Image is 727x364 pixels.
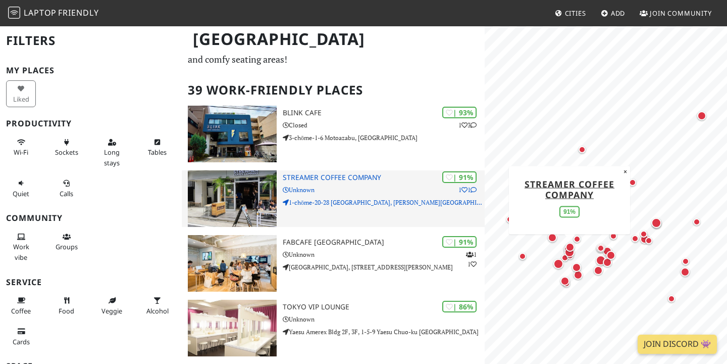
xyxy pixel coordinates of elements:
[650,217,663,231] div: Map marker
[142,292,172,319] button: Alcohol
[182,300,485,356] a: Tokyo VIP Lounge | 86% Tokyo VIP Lounge Unknown Yaesu Amerex Bldg 2F, 3F, 1-5-9 Yaesu Chuo-ku [GE...
[101,306,122,315] span: Veggie
[442,171,477,183] div: | 91%
[562,245,577,259] div: Map marker
[13,189,29,198] span: Quiet
[604,249,617,262] div: Map marker
[695,109,708,122] div: Map marker
[51,292,81,319] button: Food
[525,177,614,200] a: Streamer Coffee Company
[442,236,477,248] div: | 91%
[601,256,614,269] div: Map marker
[60,189,73,198] span: Video/audio calls
[679,265,692,279] div: Map marker
[570,261,583,274] div: Map marker
[551,4,590,22] a: Cities
[607,230,619,242] div: Map marker
[650,9,712,18] span: Join Community
[6,25,176,56] h2: Filters
[104,148,120,167] span: Long stays
[283,120,485,130] p: Closed
[8,5,99,22] a: LaptopFriendly LaptopFriendly
[558,275,572,288] div: Map marker
[58,7,98,18] span: Friendly
[6,229,36,265] button: Work vibe
[51,229,81,255] button: Groups
[560,278,573,290] div: Map marker
[283,250,485,259] p: Unknown
[546,231,559,244] div: Map marker
[51,175,81,202] button: Calls
[627,176,639,189] div: Map marker
[6,278,176,287] h3: Service
[595,242,607,254] div: Map marker
[283,198,485,207] p: 1-chōme-20-28 [GEOGRAPHIC_DATA], [PERSON_NAME][GEOGRAPHIC_DATA]
[516,250,529,262] div: Map marker
[13,242,29,261] span: People working
[571,233,583,245] div: Map marker
[8,7,20,19] img: LaptopFriendly
[283,303,485,311] h3: Tokyo VIP Lounge
[283,173,485,182] h3: Streamer Coffee Company
[592,264,605,277] div: Map marker
[142,134,172,161] button: Tables
[6,119,176,128] h3: Productivity
[620,166,630,177] button: Close popup
[283,133,485,143] p: 3-chōme-1-6 Motoazabu, [GEOGRAPHIC_DATA]
[97,292,127,319] button: Veggie
[56,242,78,251] span: Group tables
[597,4,630,22] a: Add
[601,245,614,258] div: Map marker
[636,4,716,22] a: Join Community
[148,148,167,157] span: Work-friendly tables
[283,238,485,247] h3: FabCafe [GEOGRAPHIC_DATA]
[551,257,565,271] div: Map marker
[283,262,485,272] p: [GEOGRAPHIC_DATA], [STREET_ADDRESS][PERSON_NAME]
[559,206,580,217] div: 91%
[638,233,651,246] div: Map marker
[442,301,477,312] div: | 86%
[563,241,577,254] div: Map marker
[6,213,176,223] h3: Community
[24,7,57,18] span: Laptop
[611,9,626,18] span: Add
[283,185,485,195] p: Unknown
[188,75,479,106] h2: 39 Work-Friendly Places
[572,268,585,282] div: Map marker
[13,337,30,346] span: Credit cards
[638,228,650,240] div: Map marker
[188,300,277,356] img: Tokyo VIP Lounge
[629,233,641,245] div: Map marker
[6,292,36,319] button: Coffee
[458,120,477,130] p: 1 3
[11,306,31,315] span: Coffee
[466,250,477,269] p: 1 1
[458,185,477,195] p: 1 1
[504,213,516,225] div: Map marker
[51,134,81,161] button: Sockets
[182,106,485,162] a: BLINK Cafe | 93% 13 BLINK Cafe Closed 3-chōme-1-6 Motoazabu, [GEOGRAPHIC_DATA]
[691,216,703,228] div: Map marker
[559,252,571,264] div: Map marker
[59,306,74,315] span: Food
[643,235,655,247] div: Map marker
[188,106,277,162] img: BLINK Cafe
[182,170,485,227] a: Streamer Coffee Company | 91% 11 Streamer Coffee Company Unknown 1-chōme-20-28 [GEOGRAPHIC_DATA],...
[6,175,36,202] button: Quiet
[680,255,692,267] div: Map marker
[188,170,277,227] img: Streamer Coffee Company
[188,235,277,292] img: FabCafe Tokyo
[55,148,78,157] span: Power sockets
[14,148,28,157] span: Stable Wi-Fi
[576,144,588,156] div: Map marker
[649,216,663,230] div: Map marker
[283,327,485,337] p: Yaesu Amerex Bldg 2F, 3F, 1-5-9 Yaesu Chuo-ku [GEOGRAPHIC_DATA]
[283,314,485,324] p: Unknown
[594,242,607,255] div: Map marker
[185,25,483,53] h1: [GEOGRAPHIC_DATA]
[6,134,36,161] button: Wi-Fi
[565,9,586,18] span: Cities
[594,253,608,267] div: Map marker
[182,235,485,292] a: FabCafe Tokyo | 91% 11 FabCafe [GEOGRAPHIC_DATA] Unknown [GEOGRAPHIC_DATA], [STREET_ADDRESS][PERS...
[6,323,36,350] button: Cards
